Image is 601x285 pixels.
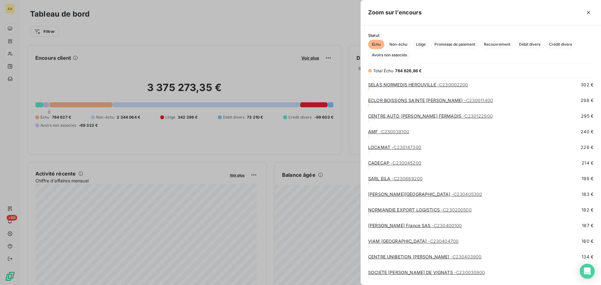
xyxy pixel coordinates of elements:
[368,82,468,87] a: SELAS NORMEDIS HEROUVILLE
[368,207,472,212] a: NORMANDIE EXPORT LOGISTICS
[582,238,593,244] span: 160 €
[581,82,593,88] span: 302 €
[582,160,593,166] span: 214 €
[368,145,421,150] a: LOCAMAT
[480,40,514,49] button: Recouvrement
[392,176,423,181] span: - C230669200
[368,270,485,275] a: SOCIETE [PERSON_NAME] DE VIGNATS
[464,98,493,103] span: - C230011400
[368,98,493,103] a: ECLOR BOISSONS SAINTE [PERSON_NAME]
[368,113,493,119] a: CENTRE AUTO [PERSON_NAME] FERMADIS
[582,222,593,229] span: 167 €
[373,68,394,73] span: Total Échu
[361,82,601,277] div: grid
[580,264,595,279] div: Open Intercom Messenger
[582,191,593,197] span: 183 €
[582,176,593,182] span: 199 €
[437,82,468,87] span: - C230002200
[368,8,422,17] h5: Zoom sur l’encours
[581,97,593,104] span: 298 €
[391,160,421,165] span: - C230045200
[368,254,481,259] a: CENTRE UNIBETION [PERSON_NAME]
[368,33,593,38] span: Statut
[581,129,593,135] span: 240 €
[395,68,422,73] span: 784 626,86 €
[386,40,411,49] button: Non-échu
[368,160,421,165] a: CADECAP
[452,191,482,197] span: - C230405300
[368,40,384,49] button: Échu
[582,207,593,213] span: 182 €
[368,176,423,181] a: SARL EILA
[581,113,593,119] span: 295 €
[392,145,421,150] span: - C230147300
[463,113,493,119] span: - C230122900
[379,129,409,134] span: - C230038100
[515,40,544,49] button: Débit divers
[368,223,462,228] a: [PERSON_NAME] France SAS
[582,254,593,260] span: 134 €
[368,129,409,134] a: AMF
[428,238,459,244] span: - C230404700
[368,50,411,60] button: Avoirs non associés
[545,40,576,49] button: Crédit divers
[451,254,482,259] span: - C230403900
[431,40,479,49] button: Promesse de paiement
[441,207,472,212] span: - C230200500
[368,238,459,244] a: VIAM [GEOGRAPHIC_DATA]
[454,270,485,275] span: - C230030900
[412,40,429,49] button: Litige
[581,144,593,150] span: 226 €
[432,223,462,228] span: - C230400100
[368,191,482,197] a: [PERSON_NAME][GEOGRAPHIC_DATA]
